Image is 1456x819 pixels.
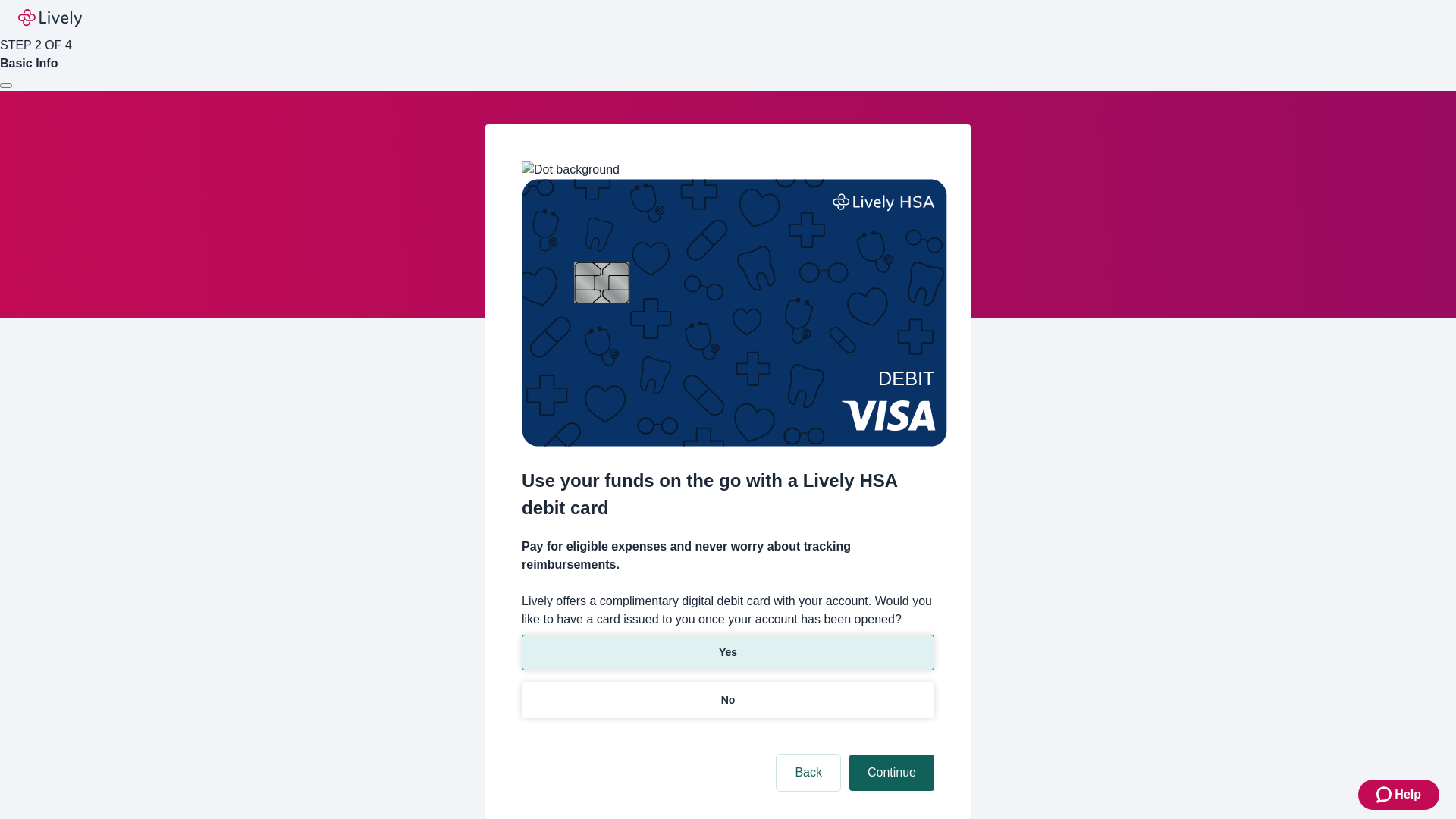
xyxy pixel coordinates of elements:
[522,538,934,574] h4: Pay for eligible expenses and never worry about tracking reimbursements.
[522,682,934,718] button: No
[1358,780,1439,810] button: Zendesk support iconHelp
[522,592,934,629] label: Lively offers a complimentary digital debit card with your account. Would you like to have a card...
[522,635,934,670] button: Yes
[522,467,934,522] h2: Use your funds on the go with a Lively HSA debit card
[849,755,934,791] button: Continue
[719,645,737,661] p: Yes
[721,692,736,708] p: No
[522,179,947,447] img: Debit card
[1395,786,1421,804] span: Help
[1376,786,1395,804] svg: Zendesk support icon
[777,755,840,791] button: Back
[18,9,82,27] img: Lively
[522,161,620,179] img: Dot background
